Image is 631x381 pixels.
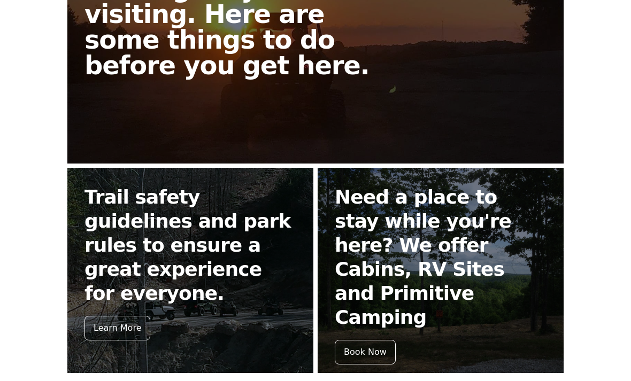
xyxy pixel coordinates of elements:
a: Need a place to stay while you're here? We offer Cabins, RV Sites and Primitive Camping Book Now [318,168,564,373]
h2: Need a place to stay while you're here? We offer Cabins, RV Sites and Primitive Camping [335,185,547,329]
div: Learn More [84,316,150,340]
div: Book Now [335,340,396,364]
a: Trail safety guidelines and park rules to ensure a great experience for everyone. Learn More [67,168,313,373]
h2: Trail safety guidelines and park rules to ensure a great experience for everyone. [84,185,296,305]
